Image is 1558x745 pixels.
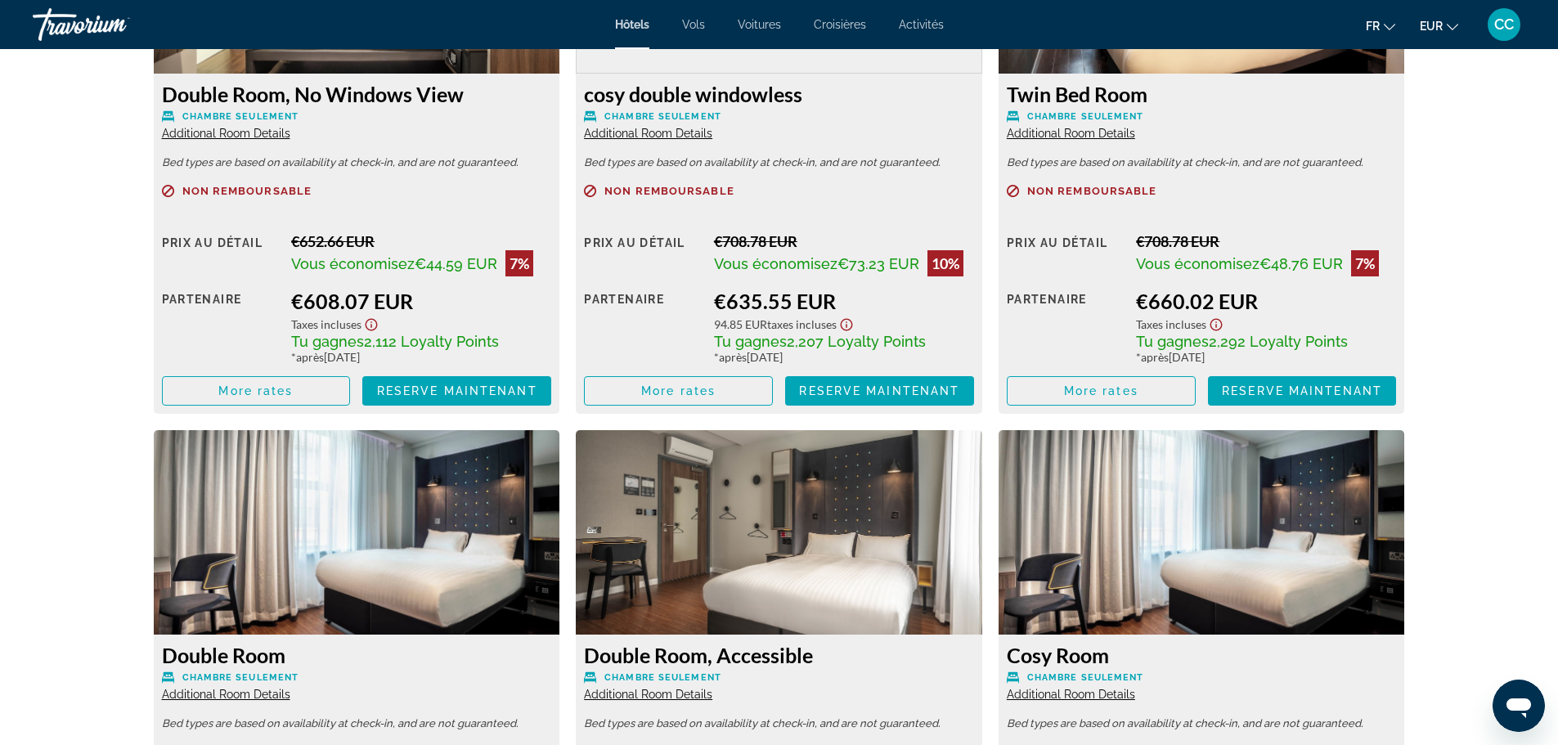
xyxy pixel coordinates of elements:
p: Bed types are based on availability at check-in, and are not guaranteed. [584,157,974,168]
a: Croisières [814,18,866,31]
span: Tu gagnes [714,333,787,350]
span: Additional Room Details [584,688,712,701]
span: Vous économisez [1136,255,1259,272]
div: €635.55 EUR [714,289,974,313]
div: * [DATE] [291,350,551,364]
div: 7% [1351,250,1379,276]
div: €660.02 EUR [1136,289,1396,313]
button: More rates [1007,376,1196,406]
span: Reserve maintenant [377,384,537,397]
img: Double Room [154,430,560,635]
div: Prix au détail [162,232,280,276]
button: More rates [162,376,351,406]
span: fr [1366,20,1380,33]
h3: Twin Bed Room [1007,82,1397,106]
p: Bed types are based on availability at check-in, and are not guaranteed. [162,157,552,168]
a: Activités [899,18,944,31]
span: 2,207 Loyalty Points [787,333,926,350]
span: €48.76 EUR [1259,255,1343,272]
button: More rates [584,376,773,406]
button: Change language [1366,14,1395,38]
span: Non remboursable [1027,186,1157,196]
h3: Double Room, No Windows View [162,82,552,106]
span: 94.85 EUR [714,317,767,331]
span: Chambre seulement [1027,111,1144,122]
span: après [296,350,324,364]
div: €708.78 EUR [714,232,974,250]
a: Hôtels [615,18,649,31]
span: Chambre seulement [604,672,721,683]
span: CC [1494,16,1514,33]
span: Additional Room Details [1007,127,1135,140]
span: EUR [1420,20,1443,33]
button: Change currency [1420,14,1458,38]
a: Vols [682,18,705,31]
span: Chambre seulement [604,111,721,122]
span: Additional Room Details [1007,688,1135,701]
div: Prix au détail [584,232,702,276]
div: €708.78 EUR [1136,232,1396,250]
p: Bed types are based on availability at check-in, and are not guaranteed. [162,718,552,729]
span: Chambre seulement [1027,672,1144,683]
div: Prix au détail [1007,232,1125,276]
a: Travorium [33,3,196,46]
span: 2,112 Loyalty Points [364,333,499,350]
div: €608.07 EUR [291,289,551,313]
button: Show Taxes and Fees disclaimer [361,313,381,332]
span: après [1141,350,1169,364]
button: Show Taxes and Fees disclaimer [1206,313,1226,332]
button: Reserve maintenant [1208,376,1397,406]
iframe: Bouton de lancement de la fenêtre de messagerie [1493,680,1545,732]
p: Bed types are based on availability at check-in, and are not guaranteed. [1007,718,1397,729]
span: Additional Room Details [584,127,712,140]
h3: Cosy Room [1007,643,1397,667]
span: Tu gagnes [1136,333,1209,350]
p: Bed types are based on availability at check-in, and are not guaranteed. [1007,157,1397,168]
span: Vous économisez [714,255,837,272]
a: Voitures [738,18,781,31]
img: Double Room, Accessible [576,430,982,635]
span: More rates [218,384,293,397]
button: Reserve maintenant [362,376,551,406]
h3: Double Room [162,643,552,667]
div: Partenaire [584,289,702,364]
span: Additional Room Details [162,127,290,140]
button: User Menu [1483,7,1525,42]
span: More rates [1064,384,1138,397]
div: Partenaire [162,289,280,364]
span: €44.59 EUR [415,255,497,272]
h3: Double Room, Accessible [584,643,974,667]
span: Taxes incluses [291,317,361,331]
span: Non remboursable [604,186,734,196]
button: Reserve maintenant [785,376,974,406]
div: * [DATE] [1136,350,1396,364]
img: Cosy Room [999,430,1405,635]
span: Additional Room Details [162,688,290,701]
span: Taxes incluses [1136,317,1206,331]
h3: cosy double windowless [584,82,974,106]
span: Chambre seulement [182,111,299,122]
button: Show Taxes and Fees disclaimer [837,313,856,332]
span: Taxes incluses [767,317,837,331]
span: Tu gagnes [291,333,364,350]
span: Reserve maintenant [799,384,959,397]
div: 7% [505,250,533,276]
span: Vous économisez [291,255,415,272]
span: Chambre seulement [182,672,299,683]
p: Bed types are based on availability at check-in, and are not guaranteed. [584,718,974,729]
span: Non remboursable [182,186,312,196]
span: €73.23 EUR [837,255,919,272]
span: Reserve maintenant [1222,384,1382,397]
span: More rates [641,384,716,397]
div: €652.66 EUR [291,232,551,250]
span: 2,292 Loyalty Points [1209,333,1348,350]
span: après [719,350,747,364]
div: Partenaire [1007,289,1125,364]
div: * [DATE] [714,350,974,364]
div: 10% [927,250,963,276]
